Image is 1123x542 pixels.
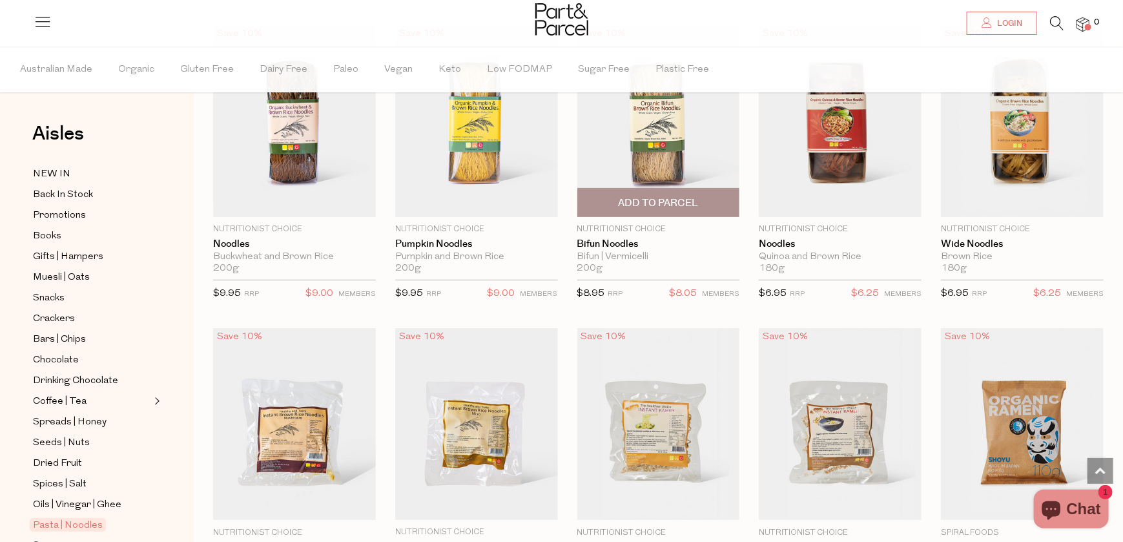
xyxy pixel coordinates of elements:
[33,249,150,265] a: Gifts | Hampers
[33,249,103,265] span: Gifts | Hampers
[395,289,423,298] span: $9.95
[487,47,552,92] span: Low FODMAP
[333,47,358,92] span: Paleo
[1033,286,1061,302] span: $6.25
[1077,17,1089,31] a: 0
[577,527,740,539] p: Nutritionist Choice
[20,47,92,92] span: Australian Made
[618,196,698,210] span: Add To Parcel
[759,224,922,235] p: Nutritionist Choice
[438,47,461,92] span: Keto
[33,497,150,513] a: Oils | Vinegar | Ghee
[33,497,121,513] span: Oils | Vinegar | Ghee
[33,229,61,244] span: Books
[213,328,266,346] div: Save 10%
[941,328,994,346] div: Save 10%
[395,25,558,217] img: Pumpkin Noodles
[702,291,739,298] small: MEMBERS
[488,286,515,302] span: $9.00
[33,373,150,389] a: Drinking Chocolate
[578,47,630,92] span: Sugar Free
[759,328,812,346] div: Save 10%
[33,415,107,430] span: Spreads | Honey
[33,207,150,224] a: Promotions
[33,332,86,348] span: Bars | Chips
[33,228,150,244] a: Books
[669,286,697,302] span: $8.05
[994,18,1022,29] span: Login
[33,414,150,430] a: Spreads | Honey
[33,270,90,286] span: Muesli | Oats
[426,291,441,298] small: RRP
[33,187,150,203] a: Back In Stock
[577,25,740,217] img: Bifun Noodles
[305,286,333,302] span: $9.00
[33,331,150,348] a: Bars | Chips
[33,456,82,472] span: Dried Fruit
[33,517,150,533] a: Pasta | Noodles
[213,263,239,275] span: 200g
[33,290,150,306] a: Snacks
[213,25,376,217] img: Noodles
[759,328,922,520] img: Instant Ramen
[759,289,787,298] span: $6.95
[577,188,740,217] button: Add To Parcel
[33,393,150,410] a: Coffee | Tea
[33,352,150,368] a: Chocolate
[941,25,1104,217] img: Wide Noodles
[759,251,922,263] div: Quinoa and Brown Rice
[941,289,969,298] span: $6.95
[941,527,1104,539] p: Spiral Foods
[32,124,84,156] a: Aisles
[759,263,785,275] span: 180g
[535,3,588,36] img: Part&Parcel
[395,251,558,263] div: Pumpkin and Brown Rice
[520,291,558,298] small: MEMBERS
[395,224,558,235] p: Nutritionist Choice
[577,251,740,263] div: Bifun | Vermicelli
[33,435,90,451] span: Seeds | Nuts
[941,263,967,275] span: 180g
[941,328,1104,520] img: Organic Ramen
[395,328,448,346] div: Save 10%
[608,291,623,298] small: RRP
[33,311,75,327] span: Crackers
[213,527,376,539] p: Nutritionist Choice
[1030,490,1113,532] inbox-online-store-chat: Shopify online store chat
[941,224,1104,235] p: Nutritionist Choice
[577,224,740,235] p: Nutritionist Choice
[33,291,65,306] span: Snacks
[33,187,93,203] span: Back In Stock
[1066,291,1104,298] small: MEMBERS
[384,47,413,92] span: Vegan
[790,291,805,298] small: RRP
[577,238,740,250] a: Bifun Noodles
[32,120,84,148] span: Aisles
[759,25,922,217] img: Noodles
[577,328,630,346] div: Save 10%
[33,208,86,224] span: Promotions
[395,263,421,275] span: 200g
[941,238,1104,250] a: Wide Noodles
[33,373,118,389] span: Drinking Chocolate
[33,166,150,182] a: NEW IN
[1091,17,1102,28] span: 0
[213,251,376,263] div: Buckwheat and Brown Rice
[395,526,558,538] p: Nutritionist Choice
[33,394,87,410] span: Coffee | Tea
[213,224,376,235] p: Nutritionist Choice
[941,251,1104,263] div: Brown Rice
[260,47,307,92] span: Dairy Free
[33,353,79,368] span: Chocolate
[33,311,150,327] a: Crackers
[151,393,160,409] button: Expand/Collapse Coffee | Tea
[759,238,922,250] a: Noodles
[33,435,150,451] a: Seeds | Nuts
[33,455,150,472] a: Dried Fruit
[577,263,603,275] span: 200g
[577,328,740,520] img: Instant Ramen
[33,269,150,286] a: Muesli | Oats
[30,518,106,532] span: Pasta | Noodles
[118,47,154,92] span: Organic
[851,286,879,302] span: $6.25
